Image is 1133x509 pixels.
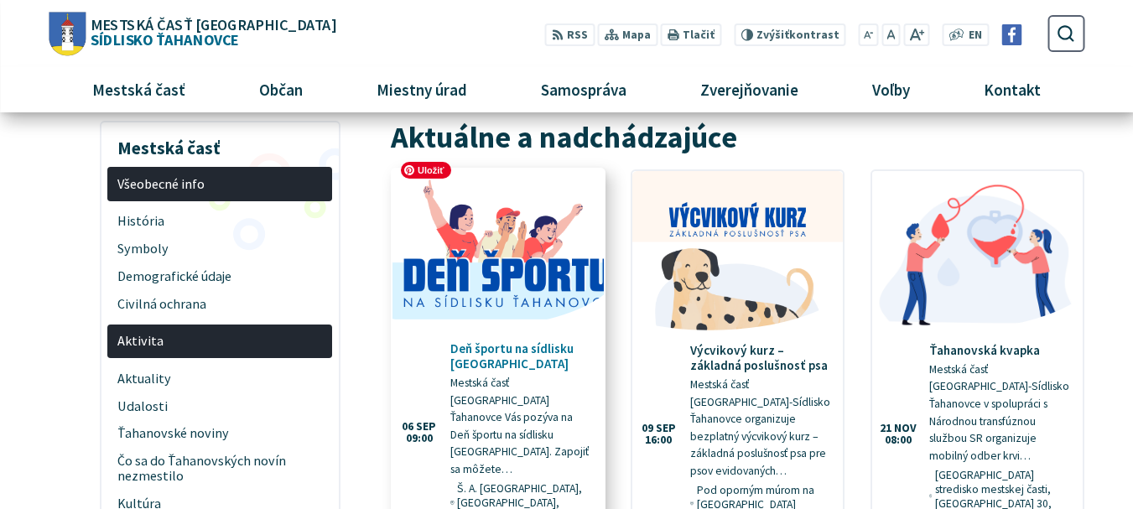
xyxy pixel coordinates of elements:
a: Mestská časť [61,67,216,112]
a: Demografické údaje [107,262,332,290]
span: Tlačiť [683,29,715,42]
span: RSS [567,27,588,44]
span: Miestny úrad [370,67,473,112]
span: Udalosti [117,392,323,420]
a: Miestny úrad [346,67,497,112]
img: Prejsť na Facebook stránku [1001,24,1022,45]
span: Zverejňovanie [694,67,805,112]
a: Kontakt [954,67,1072,112]
span: Zvýšiť [756,28,789,42]
span: nov [894,423,917,434]
span: 21 [880,423,891,434]
a: EN [964,27,987,44]
span: Samospráva [534,67,632,112]
span: História [117,207,323,235]
span: Civilná ochrana [117,290,323,318]
img: Prejsť na domovskú stránku [49,12,86,55]
span: Mestská časť [86,67,191,112]
a: Udalosti [107,392,332,420]
span: Mestská časť [GEOGRAPHIC_DATA] [91,17,335,32]
a: Symboly [107,235,332,262]
span: Voľby [866,67,917,112]
span: Sídlisko Ťahanovce [86,17,335,47]
button: Zvýšiťkontrast [734,23,845,46]
a: História [107,207,332,235]
a: Zverejňovanie [670,67,829,112]
a: Všeobecné info [107,167,332,201]
span: 09 [642,423,653,434]
span: 09:00 [402,433,436,444]
span: sep [656,423,676,434]
span: Demografické údaje [117,262,323,290]
span: Ťahanovské noviny [117,420,323,448]
span: 06 [402,421,413,433]
span: Mapa [622,27,651,44]
span: 08:00 [880,434,917,446]
p: Mestská časť [GEOGRAPHIC_DATA]-Sídlisko Ťahanovce organizuje bezplatný výcvikový kurz – základná ... [690,377,831,480]
span: Aktivita [117,328,323,356]
span: Symboly [117,235,323,262]
span: EN [969,27,982,44]
a: Občan [228,67,333,112]
span: Aktuality [117,365,323,392]
span: sep [416,421,436,433]
a: Čo sa do Ťahanovských novín nezmestilo [107,448,332,491]
h2: Aktuálne a nadchádzajúce [391,121,1084,154]
button: Nastaviť pôvodnú veľkosť písma [881,23,900,46]
span: Kontakt [978,67,1047,112]
a: Aktuality [107,365,332,392]
span: Čo sa do Ťahanovských novín nezmestilo [117,448,323,491]
span: 16:00 [642,434,676,446]
span: kontrast [756,29,839,42]
a: Aktivita [107,325,332,359]
a: Mapa [598,23,657,46]
h3: Mestská časť [107,126,332,161]
p: Mestská časť [GEOGRAPHIC_DATA] Ťahanovce Vás pozýva na Deň športu na sídlisku [GEOGRAPHIC_DATA]. ... [450,375,591,478]
button: Zväčšiť veľkosť písma [903,23,929,46]
span: Všeobecné info [117,170,323,198]
h4: Výcvikový kurz – základná poslušnosť psa [690,343,831,373]
button: Tlačiť [661,23,721,46]
span: Uložiť [401,162,451,179]
a: Civilná ochrana [107,290,332,318]
h4: Ťahanovská kvapka [929,343,1070,358]
button: Zmenšiť veľkosť písma [859,23,879,46]
a: RSS [545,23,595,46]
a: Samospráva [511,67,657,112]
a: Logo Sídlisko Ťahanovce, prejsť na domovskú stránku. [49,12,335,55]
a: Ťahanovské noviny [107,420,332,448]
h4: Deň športu na sídlisku [GEOGRAPHIC_DATA] [450,341,591,371]
span: Občan [252,67,309,112]
p: Mestská časť [GEOGRAPHIC_DATA]-Sídlisko Ťahanovce v spolupráci s Národnou transfúznou službou SR ... [929,361,1070,465]
a: Voľby [842,67,941,112]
